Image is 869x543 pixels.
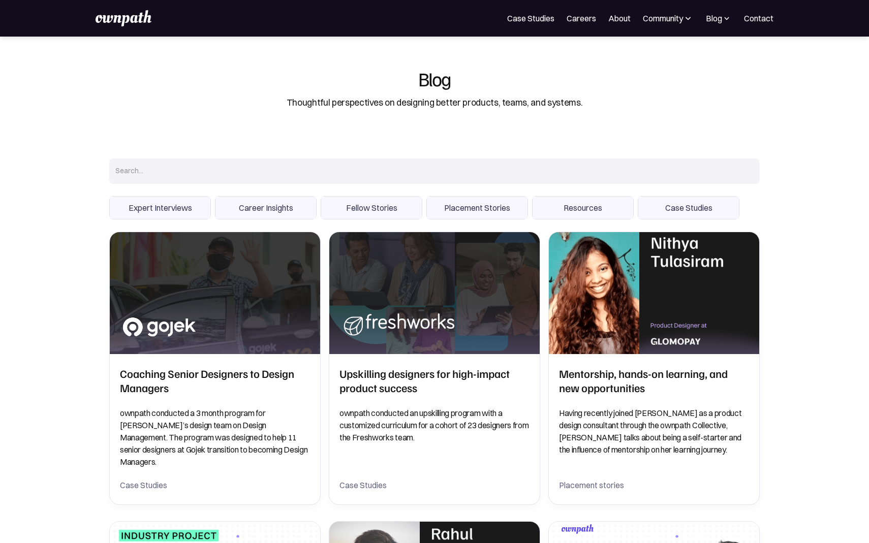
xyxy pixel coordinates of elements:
[559,478,749,492] div: Placement stories
[110,232,320,354] img: Coaching Senior Designers to Design Managers
[559,407,749,456] p: Having recently joined [PERSON_NAME] as a product design consultant through the ownpath Collectiv...
[638,197,739,219] span: Case Studies
[329,232,540,505] a: Upskilling designers for high-impact product successUpskilling designers for high-impact product ...
[744,12,773,24] a: Contact
[507,12,554,24] a: Case Studies
[427,197,527,219] span: Placement Stories
[321,197,422,219] span: Fellow Stories
[549,232,759,354] img: Mentorship, hands-on learning, and new opportunities
[120,478,310,492] div: Case Studies
[339,407,530,443] p: ownpath conducted an upskilling program with a customized curriculum for a cohort of 23 designers...
[287,96,582,109] div: Thoughtful perspectives on designing better products, teams, and systems.
[215,197,316,219] span: Career Insights
[329,232,540,354] img: Upskilling designers for high-impact product success
[109,158,760,184] input: Search...
[559,366,749,395] h2: Mentorship, hands-on learning, and new opportunities
[110,197,210,219] span: Expert Interviews
[120,366,310,395] h2: Coaching Senior Designers to Design Managers
[533,197,633,219] span: Resources
[120,407,310,468] p: ownpath conducted a 3 month program for [PERSON_NAME]’s design team on Design Management. The pro...
[339,366,530,395] h2: Upskilling designers for high-impact product success
[706,12,722,24] div: Blog
[608,12,631,24] a: About
[567,12,596,24] a: Careers
[109,232,321,505] a: Coaching Senior Designers to Design ManagersCoaching Senior Designers to Design Managersownpath c...
[418,69,451,88] div: Blog
[643,12,683,24] div: Community
[548,232,760,505] a: Mentorship, hands-on learning, and new opportunitiesMentorship, hands-on learning, and new opport...
[339,478,530,492] div: Case Studies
